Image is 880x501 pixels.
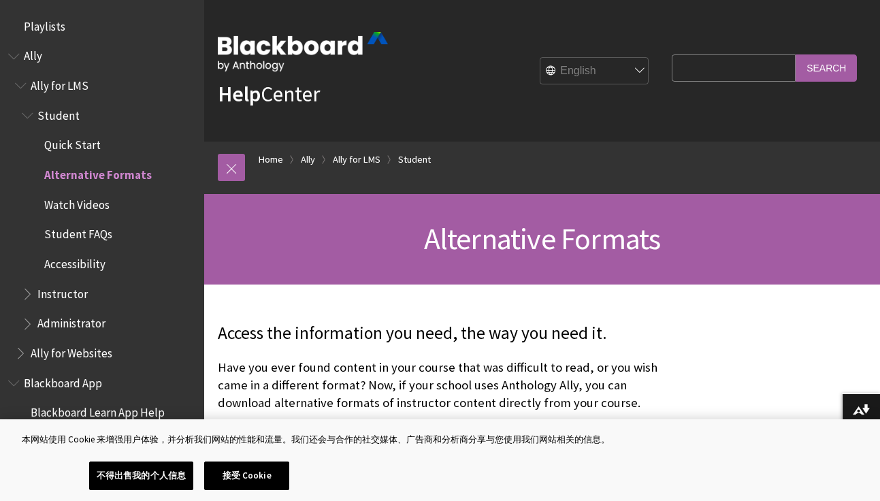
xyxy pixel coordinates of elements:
span: Student FAQs [44,223,112,242]
button: 接受 Cookie [204,462,289,490]
span: Alternative Formats [44,163,152,182]
a: HelpCenter [218,80,320,108]
span: Alternative Formats [424,220,661,257]
a: Ally for LMS [333,151,380,168]
span: Ally for Websites [31,342,112,360]
span: Blackboard Learn App Help [31,402,165,420]
select: Site Language Selector [540,58,649,85]
span: Quick Start [44,134,101,152]
a: Home [259,151,283,168]
button: 不得出售我的个人信息 [89,462,193,490]
span: Playlists [24,15,65,33]
nav: Book outline for Anthology Ally Help [8,45,196,365]
span: Blackboard App [24,372,102,390]
span: Watch Videos [44,193,110,212]
span: Ally [24,45,42,63]
strong: Help [218,80,261,108]
img: Blackboard by Anthology [218,32,388,71]
span: Instructor [37,282,88,301]
span: Accessibility [44,253,105,271]
p: Have you ever found content in your course that was difficult to read, or you wish came in a diff... [218,359,665,413]
a: Ally [301,151,315,168]
nav: Book outline for Playlists [8,15,196,38]
input: Search [796,54,857,81]
span: Administrator [37,312,105,331]
p: Access the information you need, the way you need it. [218,321,665,346]
a: Student [398,151,431,168]
span: Student [37,104,80,123]
div: 本网站使用 Cookie 来增强用户体验，并分析我们网站的性能和流量。我们还会与合作的社交媒体、广告商和分析商分享与您使用我们网站相关的信息。 [22,433,610,447]
span: Ally for LMS [31,74,88,93]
